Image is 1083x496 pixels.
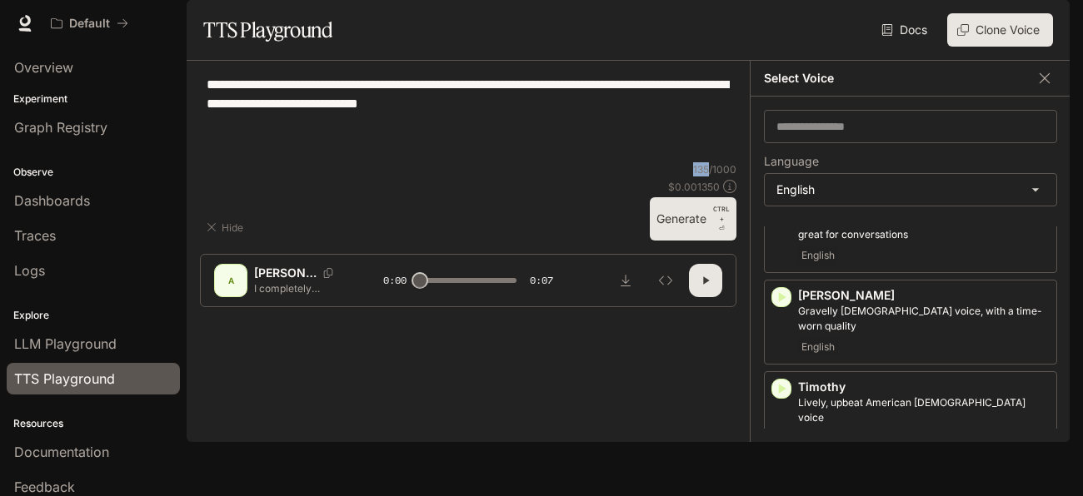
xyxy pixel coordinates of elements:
[713,204,730,224] p: CTRL +
[383,272,407,289] span: 0:00
[947,13,1053,47] button: Clone Voice
[798,395,1050,425] p: Lively, upbeat American male voice
[798,246,838,265] span: English
[798,212,1050,242] p: Friendly, dynamic male voice great for conversations
[798,304,1050,334] p: Gravelly male voice, with a time-worn quality
[798,287,1050,304] p: [PERSON_NAME]
[203,13,332,47] h1: TTS Playground
[217,267,244,294] div: A
[878,13,934,47] a: Docs
[798,337,838,357] span: English
[765,174,1056,206] div: English
[69,17,110,31] p: Default
[650,197,736,241] button: GenerateCTRL +⏎
[254,281,343,295] p: I completely understand your frustration with this situation. Let me look into your account detai...
[798,379,1050,395] p: Timothy
[649,264,682,297] button: Inspect
[254,265,317,281] p: [PERSON_NAME]
[609,264,642,297] button: Download audio
[200,214,253,241] button: Hide
[764,156,819,167] p: Language
[530,272,553,289] span: 0:07
[668,180,720,194] p: $ 0.001350
[317,268,340,278] button: Copy Voice ID
[43,7,136,40] button: All workspaces
[713,204,730,234] p: ⏎
[798,429,838,449] span: English
[693,162,736,176] p: 135 / 1000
